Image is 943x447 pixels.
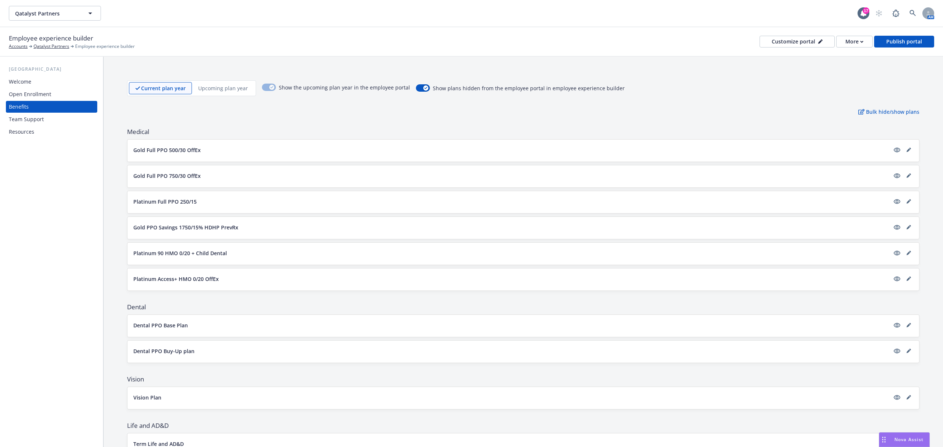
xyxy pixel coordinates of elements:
[893,197,901,206] a: visible
[133,223,890,231] button: Gold PPO Savings 1750/15% HDHP PrevRx
[133,172,890,180] button: Gold Full PPO 750/30 OffEx
[836,36,873,47] button: More
[904,321,913,330] a: editPencil
[893,249,901,257] a: visible
[904,346,913,355] a: editPencil
[9,126,34,138] div: Resources
[6,101,97,113] a: Benefits
[133,394,161,401] p: Vision Plan
[75,43,135,50] span: Employee experience builder
[904,145,913,154] a: editPencil
[904,197,913,206] a: editPencil
[894,436,923,443] span: Nova Assist
[904,393,913,402] a: editPencil
[15,10,79,17] span: Qatalyst Partners
[133,347,890,355] button: Dental PPO Buy-Up plan
[893,274,901,283] a: visible
[133,394,890,401] button: Vision Plan
[904,249,913,257] a: editPencil
[893,321,901,330] a: visible
[133,275,890,283] button: Platinum Access+ HMO 0/20 OffEx
[133,198,197,205] p: Platinum Full PPO 250/15
[874,36,934,47] button: Publish portal
[6,113,97,125] a: Team Support
[9,6,101,21] button: Qatalyst Partners
[9,34,93,43] span: Employee experience builder
[133,347,194,355] p: Dental PPO Buy-Up plan
[9,88,51,100] div: Open Enrollment
[772,36,823,47] div: Customize portal
[433,84,625,92] span: Show plans hidden from the employee portal in employee experience builder
[34,43,69,50] a: Qatalyst Partners
[893,346,901,355] a: visible
[760,36,835,47] button: Customize portal
[893,393,901,402] a: visible
[845,36,863,47] div: More
[893,145,901,154] a: visible
[133,198,890,205] button: Platinum Full PPO 250/15
[904,223,913,232] a: editPencil
[6,66,97,73] div: [GEOGRAPHIC_DATA]
[879,432,930,447] button: Nova Assist
[127,375,919,384] span: Vision
[6,126,97,138] a: Resources
[879,433,888,447] div: Drag to move
[886,36,922,47] div: Publish portal
[133,321,890,329] button: Dental PPO Base Plan
[133,249,227,257] p: Platinum 90 HMO 0/20 + Child Dental
[133,249,890,257] button: Platinum 90 HMO 0/20 + Child Dental
[279,84,410,93] span: Show the upcoming plan year in the employee portal
[905,6,920,21] a: Search
[888,6,903,21] a: Report a Bug
[872,6,886,21] a: Start snowing
[141,84,186,92] p: Current plan year
[9,101,29,113] div: Benefits
[133,321,188,329] p: Dental PPO Base Plan
[133,146,890,154] button: Gold Full PPO 500/30 OffEx
[6,88,97,100] a: Open Enrollment
[9,76,31,88] div: Welcome
[9,113,44,125] div: Team Support
[198,84,248,92] p: Upcoming plan year
[904,274,913,283] a: editPencil
[133,223,238,231] p: Gold PPO Savings 1750/15% HDHP PrevRx
[133,172,201,180] p: Gold Full PPO 750/30 OffEx
[127,127,919,136] span: Medical
[893,223,901,232] a: visible
[858,108,919,116] p: Bulk hide/show plans
[893,171,901,180] a: visible
[9,43,28,50] a: Accounts
[127,303,919,312] span: Dental
[127,421,919,430] span: Life and AD&D
[6,76,97,88] a: Welcome
[133,275,219,283] p: Platinum Access+ HMO 0/20 OffEx
[133,146,201,154] p: Gold Full PPO 500/30 OffEx
[863,7,869,14] div: 17
[904,171,913,180] a: editPencil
